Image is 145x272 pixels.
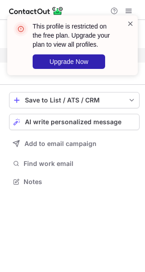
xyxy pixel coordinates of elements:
span: Upgrade Now [49,58,88,65]
img: ContactOut v5.3.10 [9,5,63,16]
span: Find work email [24,160,136,168]
button: save-profile-one-click [9,92,140,108]
span: AI write personalized message [25,118,121,126]
button: AI write personalized message [9,114,140,130]
span: Add to email campaign [24,140,97,147]
header: This profile is restricted on the free plan. Upgrade your plan to view all profiles. [33,22,116,49]
img: error [14,22,28,36]
button: Find work email [9,157,140,170]
button: Add to email campaign [9,136,140,152]
div: Save to List / ATS / CRM [25,97,124,104]
span: Notes [24,178,136,186]
button: Upgrade Now [33,54,105,69]
button: Notes [9,175,140,188]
